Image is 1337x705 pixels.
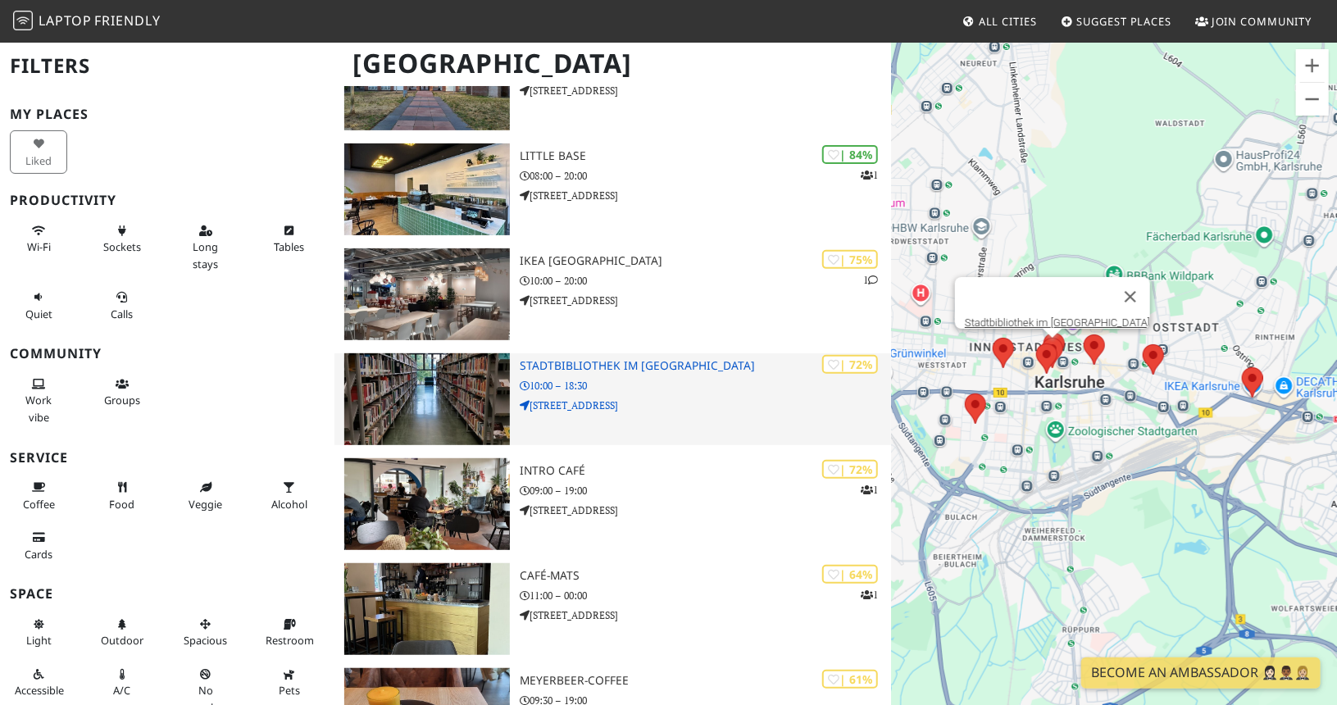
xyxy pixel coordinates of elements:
[110,497,135,512] span: Food
[822,670,878,689] div: | 61%
[344,353,511,445] img: Stadtbibliothek im Neuen Ständehaus
[822,460,878,479] div: | 72%
[520,398,891,413] p: [STREET_ADDRESS]
[344,248,511,340] img: IKEA Karlsruhe
[104,393,140,407] span: Group tables
[261,217,318,261] button: Tables
[114,683,131,698] span: Air conditioned
[39,11,92,30] span: Laptop
[10,41,325,91] h2: Filters
[93,611,151,654] button: Outdoor
[520,168,891,184] p: 08:00 – 20:00
[279,683,300,698] span: Pet friendly
[261,661,318,704] button: Pets
[25,307,52,321] span: Quiet
[822,565,878,584] div: | 64%
[520,674,891,688] h3: Meyerbeer-Coffee
[520,359,891,373] h3: Stadtbibliothek im [GEOGRAPHIC_DATA]
[103,239,141,254] span: Power sockets
[1111,277,1150,316] button: Schließen
[10,371,67,430] button: Work vibe
[101,633,143,648] span: Outdoor area
[10,474,67,517] button: Coffee
[10,107,325,122] h3: My Places
[266,633,314,648] span: Restroom
[10,193,325,208] h3: Productivity
[274,239,304,254] span: Work-friendly tables
[339,41,889,86] h1: [GEOGRAPHIC_DATA]
[15,683,64,698] span: Accessible
[822,250,878,269] div: | 75%
[1189,7,1319,36] a: Join Community
[25,547,52,562] span: Credit cards
[863,272,878,288] p: 1
[1077,14,1172,29] span: Suggest Places
[261,611,318,654] button: Restroom
[520,149,891,163] h3: Little Base
[520,293,891,308] p: [STREET_ADDRESS]
[344,563,511,655] img: café-mats
[10,586,325,602] h3: Space
[1212,14,1312,29] span: Join Community
[1054,7,1179,36] a: Suggest Places
[177,474,234,517] button: Veggie
[334,353,892,445] a: Stadtbibliothek im Neuen Ständehaus | 72% Stadtbibliothek im [GEOGRAPHIC_DATA] 10:00 – 18:30 [STR...
[93,474,151,517] button: Food
[13,11,33,30] img: LaptopFriendly
[93,217,151,261] button: Sockets
[111,307,134,321] span: Video/audio calls
[10,346,325,362] h3: Community
[520,588,891,603] p: 11:00 – 00:00
[93,284,151,327] button: Calls
[1081,657,1321,689] a: Become an Ambassador 🤵🏻‍♀️🤵🏾‍♂️🤵🏼‍♀️
[193,239,218,271] span: Long stays
[25,393,52,424] span: People working
[520,254,891,268] h3: IKEA [GEOGRAPHIC_DATA]
[10,284,67,327] button: Quiet
[10,611,67,654] button: Light
[1296,83,1329,116] button: Verkleinern
[10,450,325,466] h3: Service
[189,497,222,512] span: Veggie
[344,458,511,550] img: intro CAFÉ
[520,464,891,478] h3: intro CAFÉ
[177,611,234,654] button: Spacious
[861,587,878,603] p: 1
[334,458,892,550] a: intro CAFÉ | 72% 1 intro CAFÉ 09:00 – 19:00 [STREET_ADDRESS]
[822,355,878,374] div: | 72%
[520,273,891,289] p: 10:00 – 20:00
[520,503,891,518] p: [STREET_ADDRESS]
[1296,49,1329,82] button: Vergrößern
[184,633,227,648] span: Spacious
[23,497,55,512] span: Coffee
[10,661,67,704] button: Accessible
[334,143,892,235] a: Little Base | 84% 1 Little Base 08:00 – 20:00 [STREET_ADDRESS]
[520,188,891,203] p: [STREET_ADDRESS]
[965,316,1150,329] a: Stadtbibliothek im [GEOGRAPHIC_DATA]
[520,607,891,623] p: [STREET_ADDRESS]
[520,483,891,498] p: 09:00 – 19:00
[93,371,151,414] button: Groups
[334,248,892,340] a: IKEA Karlsruhe | 75% 1 IKEA [GEOGRAPHIC_DATA] 10:00 – 20:00 [STREET_ADDRESS]
[520,569,891,583] h3: café-mats
[261,474,318,517] button: Alcohol
[334,563,892,655] a: café-mats | 64% 1 café-mats 11:00 – 00:00 [STREET_ADDRESS]
[93,661,151,704] button: A/C
[861,482,878,498] p: 1
[822,145,878,164] div: | 84%
[861,167,878,183] p: 1
[27,239,51,254] span: Stable Wi-Fi
[979,14,1037,29] span: All Cities
[10,524,67,567] button: Cards
[177,217,234,277] button: Long stays
[344,143,511,235] img: Little Base
[13,7,161,36] a: LaptopFriendly LaptopFriendly
[10,217,67,261] button: Wi-Fi
[26,633,52,648] span: Natural light
[94,11,160,30] span: Friendly
[956,7,1044,36] a: All Cities
[271,497,307,512] span: Alcohol
[520,378,891,393] p: 10:00 – 18:30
